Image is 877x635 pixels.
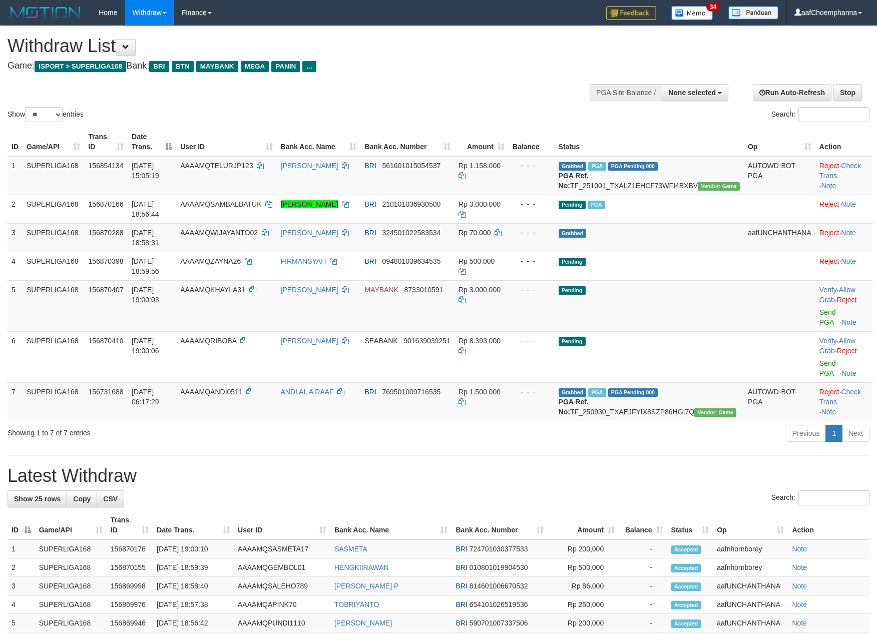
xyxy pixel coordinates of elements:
td: · · [815,382,872,421]
span: AAAAMQKHAYLA31 [180,286,245,294]
span: PANIN [271,61,300,72]
td: aafnhornborey [713,539,788,558]
span: Pending [559,337,586,346]
th: Action [815,128,872,156]
td: [DATE] 18:56:42 [153,614,234,632]
a: [PERSON_NAME] [281,337,338,345]
span: AAAAMQZAYNA26 [180,257,241,265]
a: Note [841,318,856,326]
span: BTN [172,61,194,72]
a: Next [842,425,869,442]
span: BRI [456,619,467,627]
td: SUPERLIGA168 [23,195,84,223]
th: Bank Acc. Number: activate to sort column ascending [452,511,548,539]
span: Pending [559,201,586,209]
b: PGA Ref. No: [559,172,589,190]
td: SUPERLIGA168 [23,223,84,252]
td: 1 [8,539,35,558]
a: Run Auto-Refresh [753,84,831,101]
td: AUTOWD-BOT-PGA [744,382,815,421]
select: Showentries [25,107,63,122]
a: [PERSON_NAME] [281,229,338,237]
a: Send PGA [819,359,836,377]
span: 156870398 [88,257,123,265]
div: Showing 1 to 7 of 7 entries [8,424,358,438]
span: 156870410 [88,337,123,345]
span: 156854134 [88,162,123,170]
td: AUTOWD-BOT-PGA [744,156,815,195]
a: [PERSON_NAME] [281,162,338,170]
td: aafUNCHANTHANA [713,614,788,632]
span: 156731688 [88,388,123,396]
span: Rp 8.393.000 [459,337,501,345]
a: Note [792,582,807,590]
span: AAAAMQRIBOBA [180,337,236,345]
td: · [815,223,872,252]
td: 2 [8,558,35,577]
span: [DATE] 19:00:06 [132,337,159,355]
span: PGA Pending [608,162,658,171]
span: AAAAMQWIJAYANTO02 [180,229,258,237]
a: Note [841,369,856,377]
a: Verify [819,337,837,345]
td: aafUNCHANTHANA [713,595,788,614]
div: - - - [513,387,551,397]
span: BRI [456,563,467,571]
td: 4 [8,595,35,614]
th: Status [555,128,744,156]
td: 156870155 [107,558,153,577]
a: Note [792,600,807,608]
td: 1 [8,156,23,195]
td: 156870176 [107,539,153,558]
div: - - - [513,285,551,295]
td: · [815,252,872,280]
td: 3 [8,577,35,595]
a: Note [841,257,856,265]
a: Note [792,545,807,553]
td: aafUNCHANTHANA [744,223,815,252]
a: TOBRIYANTO [334,600,379,608]
a: Allow Grab [819,337,855,355]
h1: Withdraw List [8,36,575,56]
span: Vendor URL: https://trx31.1velocity.biz [698,182,740,191]
span: None selected [668,89,716,97]
span: BRI [456,582,467,590]
span: BRI [149,61,169,72]
span: Rp 500.000 [459,257,495,265]
div: - - - [513,161,551,171]
a: [PERSON_NAME] [281,200,338,208]
td: TF_250930_TXAEJFYIX8SZP86HGI7Q [555,382,744,421]
span: Pending [559,258,586,266]
span: Rp 1.500.000 [459,388,501,396]
div: PGA Site Balance / [590,84,662,101]
td: [DATE] 19:00:10 [153,539,234,558]
a: Send PGA [819,308,836,326]
h1: Latest Withdraw [8,466,869,486]
a: Reject [819,257,839,265]
span: Accepted [671,564,701,572]
button: None selected [662,84,728,101]
td: · · [815,280,872,331]
span: 156870166 [88,200,123,208]
th: Bank Acc. Number: activate to sort column ascending [360,128,454,156]
td: AAAAMQSALEHO789 [234,577,330,595]
span: BRI [364,200,376,208]
td: AAAAMQAPINK70 [234,595,330,614]
div: - - - [513,256,551,266]
a: Reject [837,296,857,304]
span: Copy 210101036930500 to clipboard [382,200,441,208]
td: AAAAMQPUNDI1110 [234,614,330,632]
span: Copy 8733010591 to clipboard [404,286,444,294]
td: Rp 200,000 [548,614,619,632]
td: 4 [8,252,23,280]
td: SUPERLIGA168 [23,331,84,382]
td: aafUNCHANTHANA [713,577,788,595]
a: Reject [837,347,857,355]
label: Search: [771,107,869,122]
a: Note [792,563,807,571]
td: AAAAMQSASMETA17 [234,539,330,558]
span: AAAAMQTELURJP123 [180,162,253,170]
span: Copy [73,495,91,503]
span: AAAAMQANDI0511 [180,388,243,396]
td: Rp 86,000 [548,577,619,595]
